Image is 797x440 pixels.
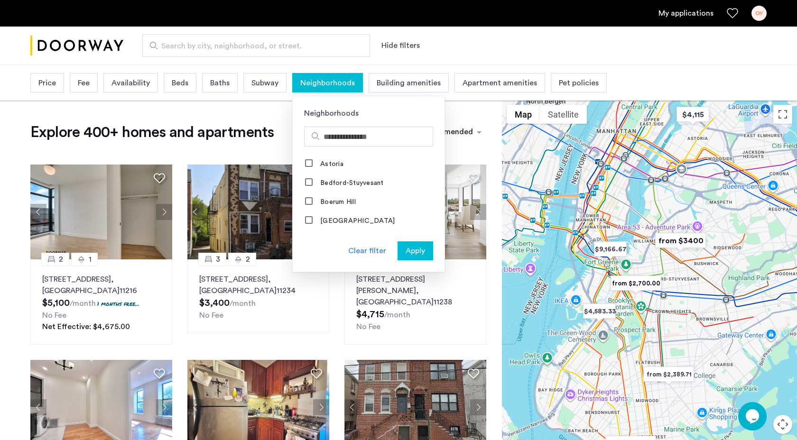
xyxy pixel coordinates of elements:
[318,179,384,187] label: Bedford-Stuyvesant
[251,77,278,89] span: Subway
[161,40,343,52] span: Search by city, neighborhood, or street.
[318,160,343,168] label: Astoria
[751,6,767,21] div: OY
[30,28,123,64] img: logo
[210,77,230,89] span: Baths
[738,402,769,431] iframe: chat widget
[318,198,356,206] label: Boerum Hill
[318,217,395,225] label: [GEOGRAPHIC_DATA]
[324,131,429,143] input: Search hoods
[406,245,425,257] span: Apply
[381,40,420,51] button: Show or hide filters
[463,77,537,89] span: Apartment amenities
[398,241,433,260] button: button
[30,28,123,64] a: Cazamio logo
[293,96,445,119] div: Neighborhoods
[111,77,150,89] span: Availability
[559,77,599,89] span: Pet policies
[142,34,370,57] input: Apartment Search
[172,77,188,89] span: Beds
[727,8,738,19] a: Favorites
[78,77,90,89] span: Fee
[658,8,714,19] a: My application
[348,245,386,257] div: Clear filter
[377,77,441,89] span: Building amenities
[300,77,355,89] span: Neighborhoods
[38,77,56,89] span: Price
